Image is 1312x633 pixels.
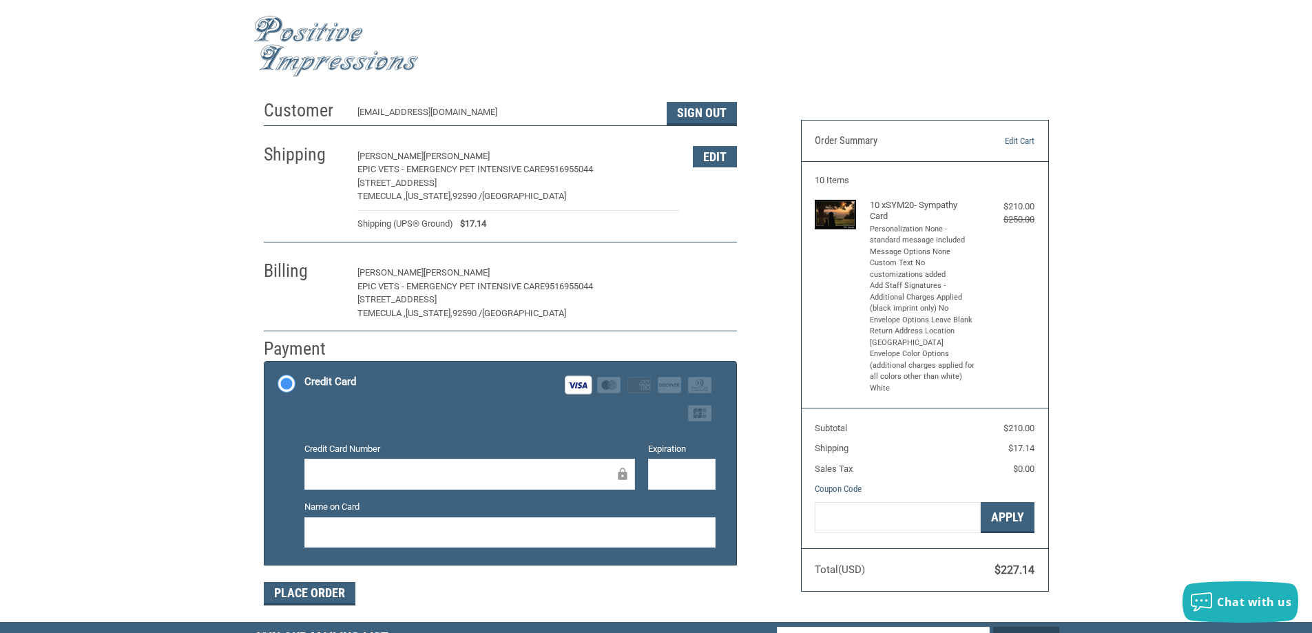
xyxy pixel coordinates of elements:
[304,442,635,456] label: Credit Card Number
[264,338,344,360] h2: Payment
[357,151,424,161] span: [PERSON_NAME]
[357,105,653,125] div: [EMAIL_ADDRESS][DOMAIN_NAME]
[979,200,1034,214] div: $210.00
[815,175,1034,186] h3: 10 Items
[870,224,977,247] li: Personalization None - standard message included
[452,308,482,318] span: 92590 /
[870,315,977,326] li: Envelope Options Leave Blank
[304,500,716,514] label: Name on Card
[815,464,853,474] span: Sales Tax
[357,294,437,304] span: [STREET_ADDRESS]
[545,281,593,291] span: 9516955044
[1003,423,1034,433] span: $210.00
[815,502,981,533] input: Gift Certificate or Coupon Code
[264,260,344,282] h2: Billing
[357,281,545,291] span: EPIC VETS - EMERGENCY PET INTENSIVE CARE
[482,308,566,318] span: [GEOGRAPHIC_DATA]
[406,308,452,318] span: [US_STATE],
[453,217,486,231] span: $17.14
[995,563,1034,577] span: $227.14
[870,280,977,315] li: Add Staff Signatures - Additional Charges Applied (black imprint only) No
[870,349,977,394] li: Envelope Color Options (additional charges applied for all colors other than white) White
[815,134,964,148] h3: Order Summary
[357,191,406,201] span: TEMECULA ,
[264,582,355,605] button: Place Order
[870,247,977,258] li: Message Options None
[264,99,344,122] h2: Customer
[981,502,1034,533] button: Apply
[815,563,865,576] span: Total (USD)
[815,484,862,494] a: Coupon Code
[815,423,847,433] span: Subtotal
[870,258,977,280] li: Custom Text No customizations added
[424,267,490,278] span: [PERSON_NAME]
[452,191,482,201] span: 92590 /
[815,443,848,453] span: Shipping
[304,371,356,393] div: Credit Card
[1013,464,1034,474] span: $0.00
[870,200,977,222] h4: 10 x SYM20- Sympathy Card
[424,151,490,161] span: [PERSON_NAME]
[870,326,977,349] li: Return Address Location [GEOGRAPHIC_DATA]
[1217,594,1291,610] span: Chat with us
[482,191,566,201] span: [GEOGRAPHIC_DATA]
[667,102,737,125] button: Sign Out
[357,217,453,231] span: Shipping (UPS® Ground)
[253,16,419,77] img: Positive Impressions
[264,143,344,166] h2: Shipping
[357,267,424,278] span: [PERSON_NAME]
[357,178,437,188] span: [STREET_ADDRESS]
[357,308,406,318] span: TEMECULA ,
[648,442,716,456] label: Expiration
[693,262,737,284] button: Edit
[357,164,545,174] span: EPIC VETS - EMERGENCY PET INTENSIVE CARE
[545,164,593,174] span: 9516955044
[979,213,1034,227] div: $250.00
[1183,581,1298,623] button: Chat with us
[693,146,737,167] button: Edit
[406,191,452,201] span: [US_STATE],
[964,134,1034,148] a: Edit Cart
[1008,443,1034,453] span: $17.14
